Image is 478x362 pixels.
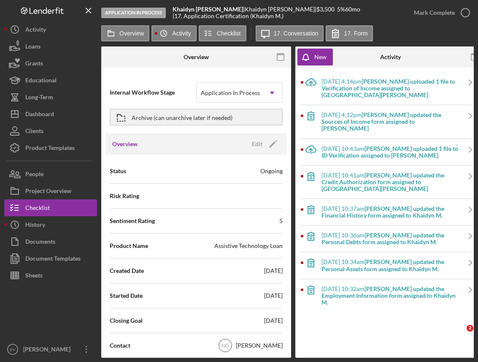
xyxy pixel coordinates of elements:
div: Assistive Technology Loan [214,242,283,250]
iframe: Intercom live chat [449,325,470,345]
div: Ongoing [260,167,283,175]
button: Project Overview [4,182,97,199]
div: Documents [25,233,55,252]
button: Archive (can unarchive later if needed) [110,109,283,125]
button: Edit [247,138,280,150]
button: Activity [151,25,196,41]
span: Sentiment Rating [110,217,155,225]
label: Activity [172,30,191,37]
div: Activity [380,54,401,60]
div: [DATE] 10:34am [321,259,460,272]
b: Khaidyn [PERSON_NAME] [173,5,243,13]
text: EV [10,347,16,352]
div: Long-Term [25,89,53,108]
div: [DATE] 10:41am [321,172,460,192]
div: Application In Process [201,90,260,96]
div: | 17. Application Certification (Khaidyn M.) [173,13,284,19]
b: [PERSON_NAME] updated the Employment Information form assigned to Khaidyn M. [321,285,456,306]
div: Project Overview [25,182,71,201]
button: Overview [101,25,149,41]
button: Product Templates [4,139,97,156]
div: Educational [25,72,57,91]
button: History [4,216,97,233]
div: Khaidyn [PERSON_NAME] | [245,6,316,13]
div: [DATE] 10:32am [321,286,460,306]
a: Checklist [4,199,97,216]
label: Checklist [217,30,241,37]
div: Sheets [25,267,43,286]
div: Clients [25,122,43,142]
b: [PERSON_NAME] updated the Personal Assets form assigned to Khaidyn M. [321,258,444,272]
div: Edit [252,138,262,150]
div: Mark Complete [414,4,455,21]
label: Overview [119,30,144,37]
a: Documents [4,233,97,250]
b: [PERSON_NAME] updated the Credit Authorization form assigned to [GEOGRAPHIC_DATA][PERSON_NAME] [321,171,444,192]
b: [PERSON_NAME] updated the Financial History form assigned to Khaidyn M. [321,205,444,219]
span: 2 [467,325,473,332]
button: EV[PERSON_NAME] [4,341,97,358]
span: $3,500 [316,5,335,13]
button: Grants [4,55,97,72]
div: Document Templates [25,250,81,269]
span: Product Name [110,242,148,250]
button: Long-Term [4,89,97,106]
button: Clients [4,122,97,139]
div: | [173,6,245,13]
button: Document Templates [4,250,97,267]
div: People [25,166,43,185]
div: [PERSON_NAME] [236,341,283,350]
div: [DATE] 10:43am [321,145,460,159]
div: Product Templates [25,139,75,158]
b: [PERSON_NAME] updated the Sources of Income form assigned to [PERSON_NAME] [321,111,441,132]
div: History [25,216,45,235]
div: [DATE] 10:36am [321,232,460,245]
div: [DATE] 10:37am [321,205,460,219]
label: 17. Form [344,30,367,37]
button: Activity [4,21,97,38]
text: NG [221,343,229,349]
span: Status [110,167,126,175]
button: Educational [4,72,97,89]
button: Dashboard [4,106,97,122]
div: [DATE] 4:14pm [321,78,460,98]
button: People [4,166,97,182]
button: Sheets [4,267,97,284]
button: New [297,49,333,65]
div: [DATE] [264,267,283,275]
div: Activity [25,21,46,40]
button: Checklist [199,25,246,41]
span: Risk Rating [110,192,139,200]
div: Application In Process [101,8,166,18]
span: Contact [110,341,130,350]
div: [PERSON_NAME] [21,341,76,360]
div: Loans [25,38,41,57]
div: Grants [25,55,43,74]
b: [PERSON_NAME] uploaded 1 file to Verification of Income assigned to [GEOGRAPHIC_DATA][PERSON_NAME] [321,78,455,98]
div: 5 [279,217,283,225]
div: New [314,49,327,65]
button: 17. Form [326,25,373,41]
div: [DATE] [264,316,283,325]
div: Checklist [25,199,50,218]
button: 17. Conversation [256,25,324,41]
button: Loans [4,38,97,55]
div: 5 % [337,6,345,13]
span: Closing Goal [110,316,143,325]
div: 60 mo [345,6,360,13]
b: [PERSON_NAME] updated the Personal Debts form assigned to Khaidyn M. [321,231,444,245]
b: [PERSON_NAME] uploaded 1 file to ID Verification assigned to [PERSON_NAME] [321,145,458,159]
div: [DATE] 4:12pm [321,112,460,132]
